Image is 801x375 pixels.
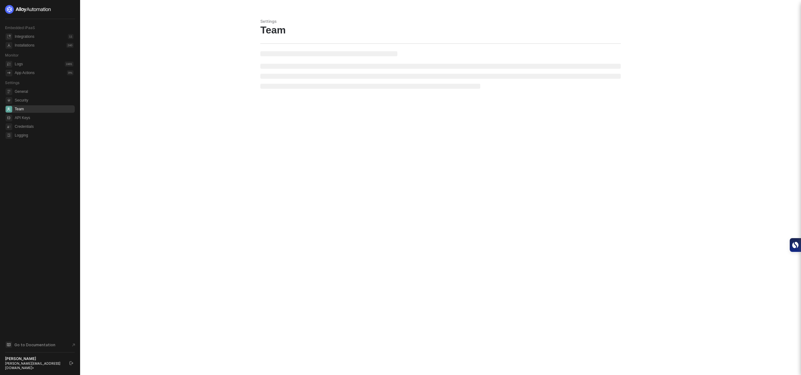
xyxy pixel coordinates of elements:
[5,356,64,361] div: [PERSON_NAME]
[5,341,75,348] a: Knowledge Base
[15,43,34,48] div: Installations
[15,123,74,130] span: Credentials
[15,105,74,113] span: Team
[5,5,75,14] a: logo
[15,88,74,95] span: General
[5,5,51,14] img: logo
[260,19,621,24] div: Settings
[15,70,34,76] div: App Actions
[6,115,12,121] span: api-key
[15,97,74,104] span: Security
[6,42,12,49] span: installations
[15,132,74,139] span: Logging
[5,25,35,30] span: Embedded iPaaS
[68,34,74,39] div: 11
[6,61,12,67] span: icon-logs
[15,34,34,39] div: Integrations
[6,123,12,130] span: credentials
[260,24,621,36] div: Team
[70,342,77,348] span: document-arrow
[15,114,74,122] span: API Keys
[6,132,12,139] span: logging
[69,361,73,365] span: logout
[6,33,12,40] span: integrations
[6,70,12,76] span: icon-app-actions
[5,53,19,57] span: Monitor
[5,361,64,370] div: [PERSON_NAME][EMAIL_ADDRESS][DOMAIN_NAME] •
[66,43,74,48] div: 240
[67,70,74,75] div: 0 %
[6,97,12,104] span: security
[65,62,74,67] div: 2481
[6,342,12,348] span: documentation
[14,342,55,347] span: Go to Documentation
[5,80,19,85] span: Settings
[6,88,12,95] span: general
[6,106,12,112] span: team
[15,62,23,67] div: Logs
